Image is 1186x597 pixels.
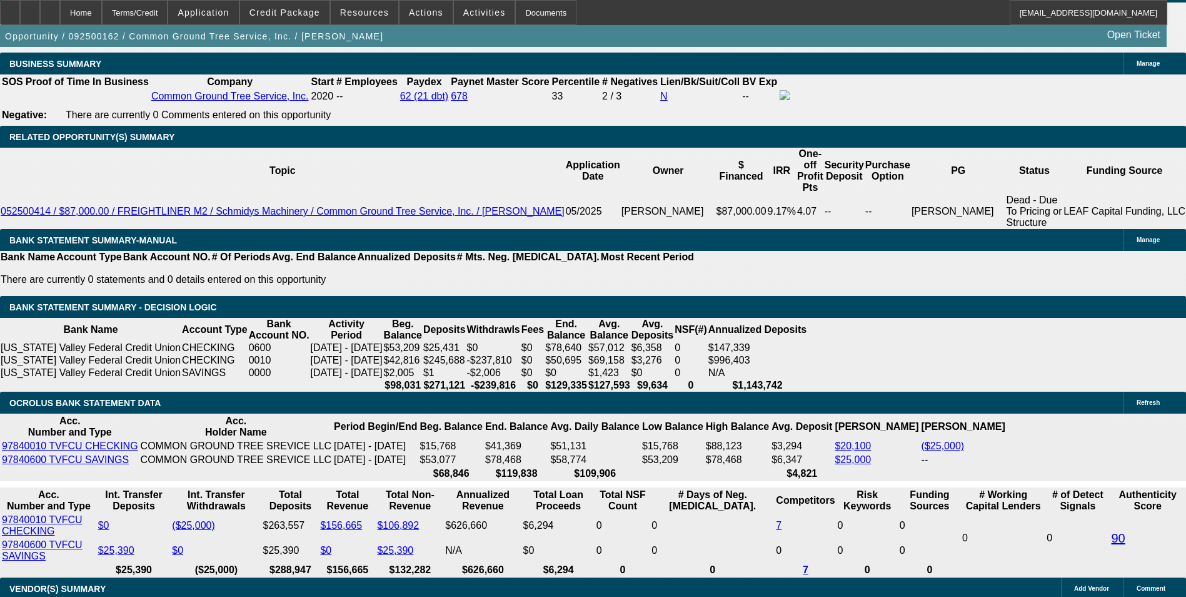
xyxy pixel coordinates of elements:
td: SAVINGS [181,367,248,379]
th: IRR [767,148,797,194]
th: Proof of Time In Business [25,76,149,88]
td: 0 [775,539,835,563]
th: Acc. Number and Type [1,489,96,513]
th: Annualized Deposits [356,251,456,263]
th: $6,294 [523,564,595,576]
a: $25,390 [377,545,413,556]
td: $53,077 [419,454,483,466]
div: 33 [552,91,600,102]
td: N/A [708,367,807,379]
th: # of Detect Signals [1046,489,1109,513]
th: End. Balance [485,415,548,439]
th: Total Loan Proceeds [523,489,595,513]
th: Owner [621,148,716,194]
a: 7 [803,564,808,575]
a: $156,665 [320,520,362,531]
span: BANK STATEMENT SUMMARY-MANUAL [9,235,177,245]
a: Open Ticket [1102,24,1165,46]
td: 0010 [248,354,310,367]
td: CHECKING [181,342,248,354]
td: -- [741,89,778,103]
th: Most Recent Period [600,251,695,263]
a: Common Ground Tree Service, Inc. [151,91,309,101]
span: -- [336,91,343,101]
span: Activities [463,8,506,18]
th: $132,282 [376,564,443,576]
td: $42,816 [383,354,423,367]
th: 0 [651,564,774,576]
td: [DATE] - [DATE] [310,342,383,354]
th: $119,838 [485,467,548,480]
span: Add Vendor [1074,585,1109,592]
td: 0000 [248,367,310,379]
td: $53,209 [641,454,704,466]
a: $106,892 [377,520,419,531]
button: Actions [400,1,453,24]
td: [DATE] - [DATE] [310,367,383,379]
td: 0 [837,539,898,563]
td: $245,688 [423,354,466,367]
td: 0 [674,367,708,379]
a: $25,000 [835,454,871,465]
td: 0 [596,514,650,538]
th: Beg. Balance [383,318,423,342]
td: 4.07 [797,194,824,229]
span: Manage [1137,60,1160,67]
th: $1,143,742 [708,379,807,392]
span: RELATED OPPORTUNITY(S) SUMMARY [9,132,174,142]
th: Status [1006,148,1063,194]
a: 7 [776,520,781,531]
th: Sum of the Total NSF Count and Total Overdraft Fee Count from Ocrolus [596,489,650,513]
td: $6,347 [771,454,833,466]
span: Bank Statement Summary - Decision Logic [9,302,217,312]
span: Application [178,8,229,18]
th: Int. Transfer Deposits [98,489,171,513]
td: $78,640 [545,342,588,354]
td: $263,557 [262,514,318,538]
th: # Mts. Neg. [MEDICAL_DATA]. [456,251,600,263]
th: $127,593 [588,379,631,392]
div: 2 / 3 [602,91,658,102]
td: $0 [466,342,521,354]
th: Fees [521,318,545,342]
td: 9.17% [767,194,797,229]
th: $0 [521,379,545,392]
td: $25,390 [262,539,318,563]
th: Beg. Balance [419,415,483,439]
b: # Employees [336,76,398,87]
td: $3,294 [771,440,833,452]
b: Company [207,76,253,87]
td: $0 [545,367,588,379]
th: $25,390 [98,564,171,576]
th: $156,665 [319,564,375,576]
th: # Of Periods [211,251,271,263]
td: $88,123 [705,440,770,452]
span: Refresh [1137,399,1160,406]
td: $87,000.00 [715,194,766,229]
th: Funding Source [1063,148,1186,194]
td: $51,131 [550,440,640,452]
td: -- [921,454,1006,466]
td: $3,276 [631,354,675,367]
td: [DATE] - [DATE] [333,454,418,466]
th: Account Type [181,318,248,342]
td: $53,209 [383,342,423,354]
th: [PERSON_NAME] [921,415,1006,439]
span: Credit Package [249,8,320,18]
td: $15,768 [419,440,483,452]
div: $626,660 [445,520,520,531]
th: 0 [837,564,898,576]
th: Avg. Balance [588,318,631,342]
td: Dead - Due To Pricing or Structure [1006,194,1063,229]
span: Comment [1137,585,1165,592]
th: Avg. End Balance [271,251,357,263]
a: 62 (21 dbt) [400,91,448,101]
th: Purchase Option [865,148,911,194]
th: SOS [1,76,24,88]
th: NSF(#) [674,318,708,342]
th: Acc. Holder Name [140,415,333,439]
td: 0 [651,539,774,563]
a: 97840600 TVFCU SAVINGS [2,454,129,465]
th: Bank Account NO. [123,251,211,263]
span: 0 [962,533,968,543]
